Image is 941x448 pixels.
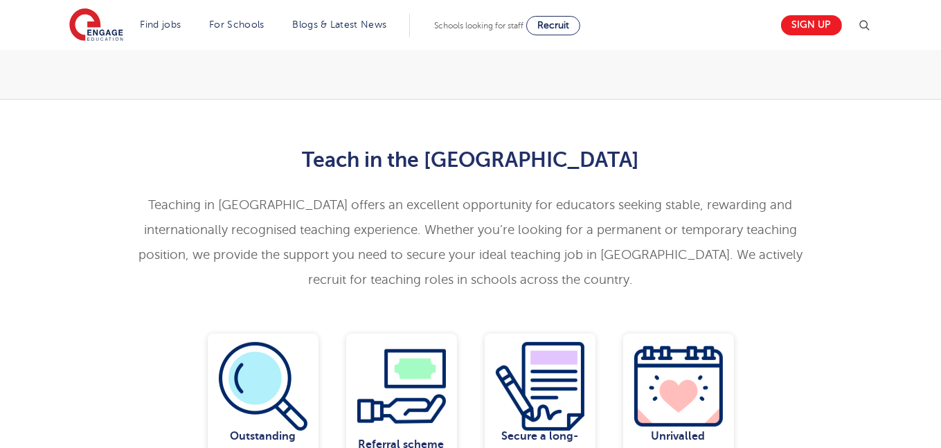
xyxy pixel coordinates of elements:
[434,21,523,30] span: Schools looking for staff
[138,198,803,287] span: Teaching in [GEOGRAPHIC_DATA] offers an excellent opportunity for educators seeking stable, rewar...
[537,20,569,30] span: Recruit
[131,148,810,172] h2: Teach in the [GEOGRAPHIC_DATA]
[209,19,264,30] a: For Schools
[293,19,387,30] a: Blogs & Latest News
[69,8,123,43] img: Engage Education
[526,16,580,35] a: Recruit
[141,19,181,30] a: Find jobs
[781,15,842,35] a: Sign up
